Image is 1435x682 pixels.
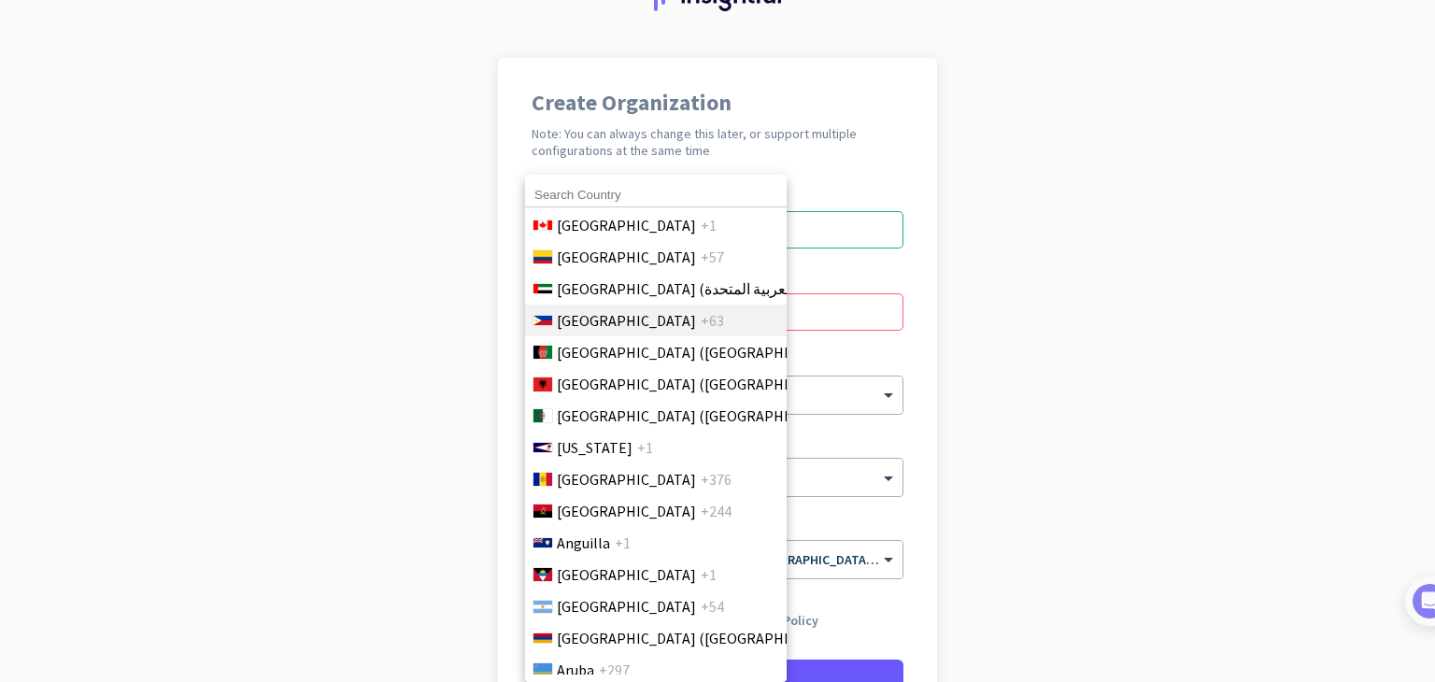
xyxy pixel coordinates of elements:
[557,468,696,490] span: [GEOGRAPHIC_DATA]
[557,405,848,427] span: [GEOGRAPHIC_DATA] (‫[GEOGRAPHIC_DATA]‬‎)
[557,500,696,522] span: [GEOGRAPHIC_DATA]
[557,341,848,363] span: [GEOGRAPHIC_DATA] (‫[GEOGRAPHIC_DATA]‬‎)
[557,659,594,681] span: Aruba
[557,436,632,459] span: [US_STATE]
[557,595,696,618] span: [GEOGRAPHIC_DATA]
[599,659,630,681] span: +297
[701,563,717,586] span: +1
[557,309,696,332] span: [GEOGRAPHIC_DATA]
[557,563,696,586] span: [GEOGRAPHIC_DATA]
[557,246,696,268] span: [GEOGRAPHIC_DATA]
[557,373,848,395] span: [GEOGRAPHIC_DATA] ([GEOGRAPHIC_DATA])
[701,246,724,268] span: +57
[701,214,717,236] span: +1
[701,309,724,332] span: +63
[701,468,732,490] span: +376
[701,500,732,522] span: +244
[557,532,610,554] span: Anguilla
[557,277,852,300] span: [GEOGRAPHIC_DATA] (‫الإمارات العربية المتحدة‬‎)
[701,595,724,618] span: +54
[615,532,631,554] span: +1
[525,183,787,207] input: Search Country
[557,627,848,649] span: [GEOGRAPHIC_DATA] ([GEOGRAPHIC_DATA])
[557,214,696,236] span: [GEOGRAPHIC_DATA]
[637,436,653,459] span: +1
